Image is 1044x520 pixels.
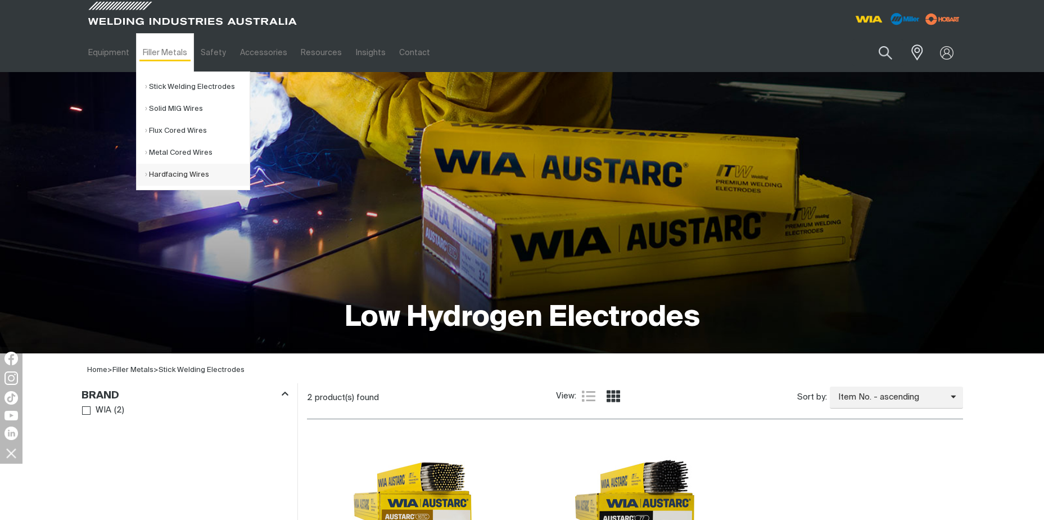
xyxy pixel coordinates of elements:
a: Flux Cored Wires [145,120,250,142]
span: Sort by: [797,391,827,404]
a: Accessories [233,33,294,72]
a: List view [582,389,595,403]
section: Product list controls [307,383,963,412]
a: Solid MIG Wires [145,98,250,120]
a: Stick Welding Electrodes [145,76,250,98]
a: Filler Metals [112,366,153,374]
span: View: [556,390,576,403]
a: Stick Welding Electrodes [159,366,245,374]
span: > [112,366,159,374]
a: Equipment [82,33,136,72]
img: miller [922,11,963,28]
span: product(s) found [315,393,379,402]
ul: Brand [82,403,288,418]
nav: Main [82,33,743,72]
a: Resources [294,33,349,72]
button: Search products [866,39,905,66]
span: WIA [96,404,111,417]
span: ( 2 ) [114,404,124,417]
img: hide socials [2,443,21,463]
img: Facebook [4,352,18,365]
img: YouTube [4,411,18,420]
a: Insights [349,33,392,72]
a: Contact [392,33,437,72]
a: Filler Metals [136,33,194,72]
div: Brand [82,387,288,402]
h1: Low Hydrogen Electrodes [345,300,700,337]
aside: Filters [82,383,288,419]
img: TikTok [4,391,18,405]
a: Hardfacing Wires [145,164,250,186]
img: LinkedIn [4,427,18,440]
span: Item No. - ascending [830,391,951,404]
a: Home [87,366,107,374]
div: 2 [307,392,556,404]
ul: Filler Metals Submenu [136,71,250,190]
a: Metal Cored Wires [145,142,250,164]
a: Safety [194,33,233,72]
a: WIA [82,403,112,418]
img: Instagram [4,371,18,385]
h3: Brand [82,389,119,402]
input: Product name or item number... [852,39,904,66]
span: > [107,366,112,374]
